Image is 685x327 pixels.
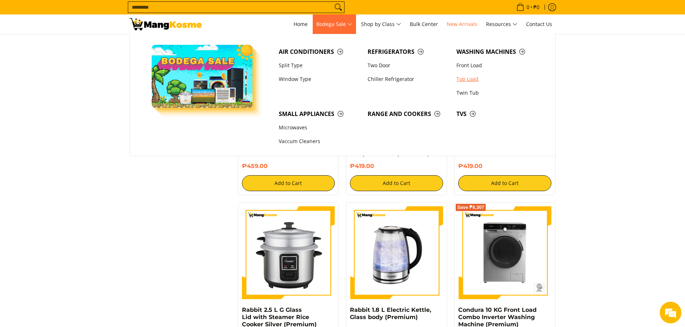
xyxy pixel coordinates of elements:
[406,14,442,34] a: Bulk Center
[242,175,335,191] button: Add to Cart
[456,47,538,56] span: Washing Machines
[410,21,438,27] span: Bulk Center
[523,14,556,34] a: Contact Us
[364,45,453,59] a: Refrigerators
[456,109,538,119] span: TVs
[316,20,352,29] span: Bodega Sale
[275,45,364,59] a: Air Conditioners
[350,135,430,157] a: Rabbit Electric Iron with Stainless Steel Soleplate 4002 (Premium)
[313,14,356,34] a: Bodega Sale
[486,20,517,29] span: Resources
[333,2,344,13] button: Search
[350,175,443,191] button: Add to Cart
[290,14,311,34] a: Home
[242,206,335,300] img: https://mangkosme.com/products/rabbit-2-5-l-g-glass-lid-with-steamer-rice-cooker-silver-class-a
[42,91,100,164] span: We're online!
[242,163,335,170] h6: ₱459.00
[525,5,530,10] span: 0
[514,3,542,11] span: •
[458,206,551,300] img: Condura 10 KG Front Load Combo Inverter Washing Machine (Premium)
[453,72,542,86] a: Top Load
[279,109,360,119] span: Small Appliances
[457,205,484,210] span: Save ₱8,307
[458,175,551,191] button: Add to Cart
[357,14,405,34] a: Shop by Class
[275,135,364,149] a: Vaccum Cleaners
[350,306,431,320] a: Rabbit 1.8 L Electric Kettle, Glass body (Premium)
[38,40,121,50] div: Chat with us now
[447,21,477,27] span: New Arrivals
[294,21,308,27] span: Home
[453,45,542,59] a: Washing Machines
[361,20,401,29] span: Shop by Class
[152,45,253,108] img: Bodega Sale
[458,163,551,170] h6: ₱419.00
[275,107,364,121] a: Small Appliances
[453,107,542,121] a: TVs
[275,59,364,72] a: Split Type
[275,121,364,135] a: Microwaves
[350,206,443,300] img: Rabbit 1.8 L Electric Kettle, Glass body (Premium)
[364,107,453,121] a: Range and Cookers
[364,72,453,86] a: Chiller Refrigerator
[526,21,552,27] span: Contact Us
[130,18,202,30] img: New Arrivals: Fresh Release from The Premium Brands l Mang Kosme
[279,47,360,56] span: Air Conditioners
[209,14,556,34] nav: Main Menu
[4,197,138,223] textarea: Type your message and hit 'Enter'
[118,4,136,21] div: Minimize live chat window
[275,72,364,86] a: Window Type
[443,14,481,34] a: New Arrivals
[364,59,453,72] a: Two Door
[368,47,449,56] span: Refrigerators
[482,14,521,34] a: Resources
[368,109,449,119] span: Range and Cookers
[350,163,443,170] h6: ₱419.00
[532,5,541,10] span: ₱0
[453,59,542,72] a: Front Load
[453,86,542,100] a: Twin Tub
